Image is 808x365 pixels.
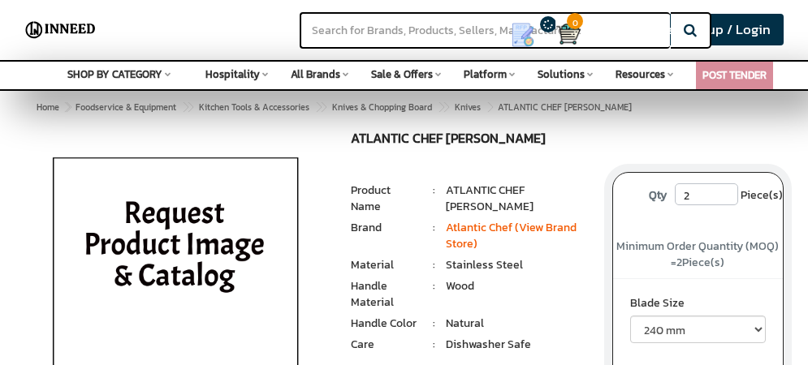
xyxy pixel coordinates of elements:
li: Stainless Steel [446,257,588,273]
span: > [182,97,190,117]
span: ATLANTIC CHEF [PERSON_NAME] [72,101,632,114]
span: Platform [464,67,507,82]
label: Blade Size [630,295,766,316]
li: : [422,257,446,273]
li: Care [351,337,421,353]
h1: ATLANTIC CHEF [PERSON_NAME] [351,131,588,150]
li: : [422,337,446,353]
span: > [486,97,495,117]
li: : [422,220,446,236]
a: Knives & Chopping Board [329,97,435,117]
span: Knives [455,101,481,114]
li: Handle Material [351,278,421,311]
span: Minimum Order Quantity (MOQ) = Piece(s) [616,238,779,271]
a: Cart 0 [556,16,564,52]
span: 0 [567,13,583,29]
span: Kitchen Tools & Accessories [199,101,309,114]
li: Brand [351,220,421,236]
span: > [315,97,323,117]
span: Foodservice & Equipment [76,101,176,114]
a: my Quotes [503,16,556,54]
li: Product Name [351,182,421,215]
a: Atlantic Chef (View Brand Store) [446,219,577,252]
a: Home [33,97,63,117]
span: Resources [616,67,665,82]
img: Cart [556,22,581,46]
li: Dishwasher Safe [446,337,588,353]
span: SHOP BY CATEGORY [67,67,162,82]
span: All Brands [291,67,340,82]
span: Hospitality [205,67,260,82]
span: Piece(s) [741,183,783,208]
span: Knives & Chopping Board [332,101,432,114]
span: Solutions [538,67,585,82]
li: Wood [446,278,588,294]
span: > [438,97,446,117]
span: Sale & Offers [371,67,433,82]
input: Search for Brands, Products, Sellers, Manufacturers... [300,12,670,49]
li: ATLANTIC CHEF [PERSON_NAME] [446,182,588,215]
img: Inneed.Market [22,10,99,50]
a: Foodservice & Equipment [72,97,179,117]
a: Kitchen Tools & Accessories [196,97,313,117]
li: Material [351,257,421,273]
li: : [422,316,446,332]
label: Qty [641,183,675,208]
a: POST TENDER [702,67,767,83]
li: Handle Color [351,316,421,332]
span: > [65,101,70,114]
span: 2 [676,254,682,271]
li: : [422,182,446,199]
li: Natural [446,316,588,332]
li: : [422,278,446,294]
img: Show My Quotes [511,23,535,47]
a: Knives [452,97,484,117]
